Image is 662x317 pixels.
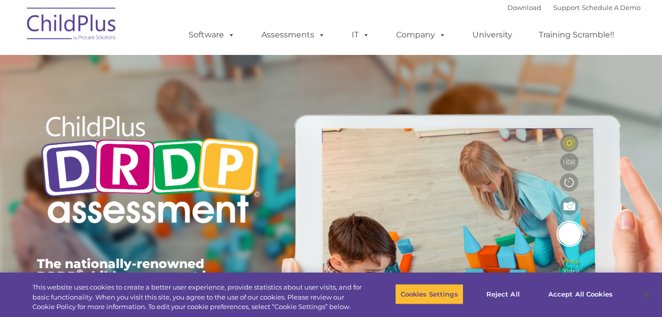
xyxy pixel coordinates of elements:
img: ChildPlus by Procare Solutions [22,0,122,50]
a: Support [553,3,580,11]
button: Cookies Settings [395,284,463,305]
button: Reject All [472,284,534,305]
img: Copyright - DRDP Logo Light [37,102,263,240]
span: The nationally-renowned DRDP child assessment is now available in ChildPlus. [37,256,245,296]
a: Software [179,25,245,45]
a: Assessments [251,25,335,45]
a: Schedule A Demo [582,3,641,11]
button: Accept All Cookies [543,284,618,305]
a: Download [507,3,541,11]
button: Close [635,283,657,305]
a: University [462,25,522,45]
sup: © [76,267,84,279]
a: Training Scramble!! [529,25,624,45]
div: This website uses cookies to create a better user experience, provide statistics about user visit... [32,283,364,312]
a: IT [342,25,380,45]
a: Company [386,25,456,45]
font: | [507,3,641,11]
